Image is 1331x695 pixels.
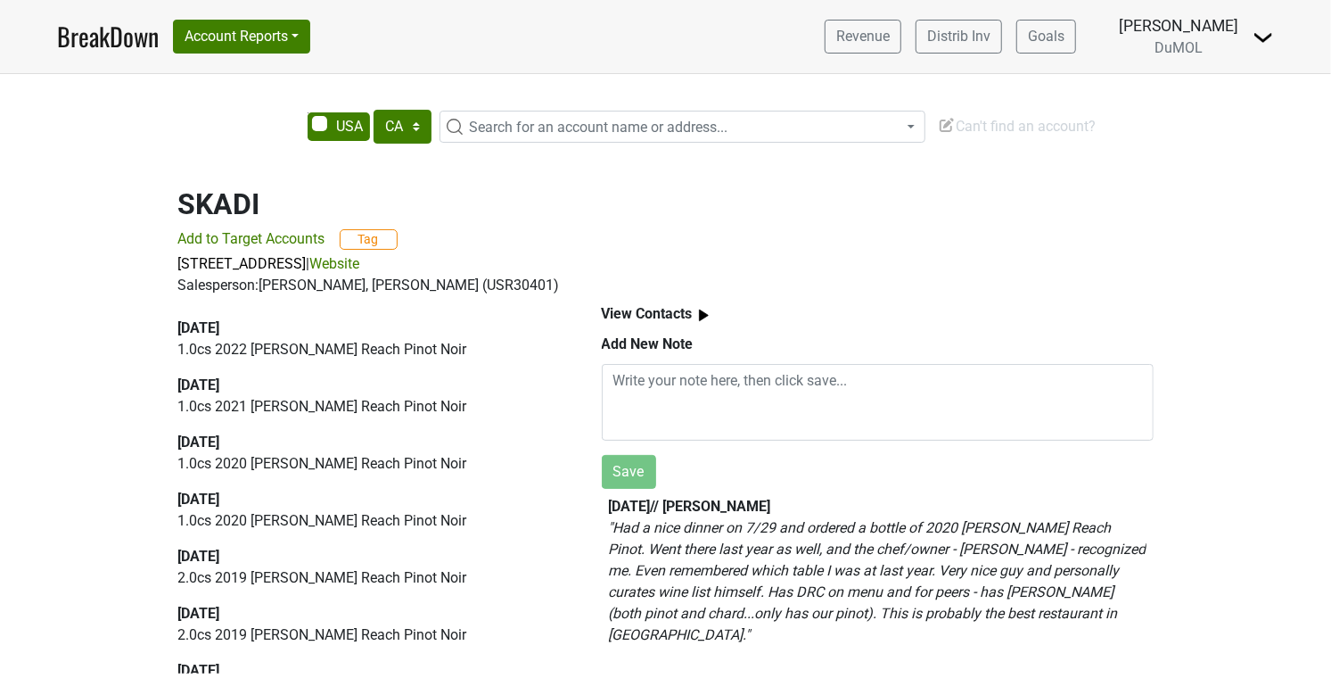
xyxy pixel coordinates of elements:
span: DuMOL [1154,39,1203,56]
div: [DATE] [178,546,561,567]
p: 1.0 cs 2022 [PERSON_NAME] Reach Pinot Noir [178,339,561,360]
span: Search for an account name or address... [469,119,727,136]
a: Goals [1016,20,1076,54]
div: [PERSON_NAME] [1119,14,1238,37]
div: [DATE] [178,375,561,396]
span: Add to Target Accounts [178,230,325,247]
p: 2.0 cs 2019 [PERSON_NAME] Reach Pinot Noir [178,567,561,589]
div: [DATE] [178,432,561,453]
p: 1.0 cs 2020 [PERSON_NAME] Reach Pinot Noir [178,510,561,532]
p: 2.0 cs 2019 [PERSON_NAME] Reach Pinot Noir [178,625,561,646]
a: [STREET_ADDRESS] [178,255,307,272]
div: [DATE] [178,660,561,682]
p: 1.0 cs 2021 [PERSON_NAME] Reach Pinot Noir [178,396,561,418]
div: [DATE] [178,603,561,625]
span: Can't find an account? [938,118,1096,135]
a: Distrib Inv [916,20,1002,54]
div: Salesperson: [PERSON_NAME], [PERSON_NAME] (USR30401) [178,275,1154,296]
a: Website [310,255,360,272]
em: " Had a nice dinner on 7/29 and ordered a bottle of 2020 [PERSON_NAME] Reach Pinot. Went there la... [609,519,1146,643]
img: Dropdown Menu [1253,27,1274,48]
b: Add New Note [602,335,694,352]
button: Save [602,455,656,489]
b: View Contacts [602,305,693,322]
div: [DATE] [178,489,561,510]
p: | [178,253,1154,275]
button: Account Reports [173,20,310,54]
img: arrow_right.svg [693,304,715,327]
p: 1.0 cs 2020 [PERSON_NAME] Reach Pinot Noir [178,453,561,475]
button: Tag [340,229,398,250]
div: [DATE] [178,318,561,339]
img: Edit [938,116,956,134]
h2: SKADI [178,187,1154,221]
b: [DATE] // [PERSON_NAME] [609,498,771,515]
a: Revenue [825,20,901,54]
a: BreakDown [57,18,159,55]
